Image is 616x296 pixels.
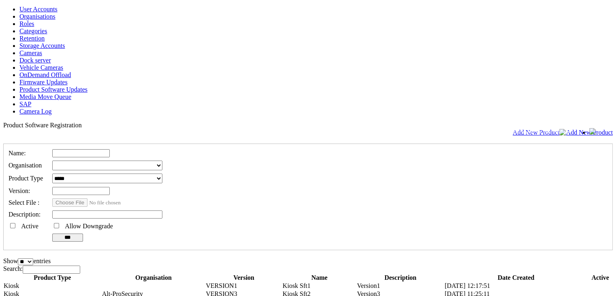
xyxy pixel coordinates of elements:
label: Search: [3,265,80,272]
a: OnDemand Offload [19,71,71,78]
th: Product Type: activate to sort column descending [3,274,102,282]
span: Product Type [9,175,43,182]
a: Cameras [19,49,42,56]
span: Name: [9,150,26,157]
td: Kiosk [3,282,102,290]
span: Product Software Registration [3,122,82,129]
td: Version1 [356,282,444,290]
th: Organisation: activate to sort column ascending [102,274,206,282]
a: Firmware Updates [19,79,68,86]
a: SAP [19,101,31,107]
a: User Accounts [19,6,58,13]
th: Date Created [444,274,588,282]
a: Categories [19,28,47,34]
select: Showentries [18,258,33,265]
th: Description: activate to sort column ascending [356,274,444,282]
span: Organisation [9,162,42,169]
a: Product Software Updates [19,86,87,93]
td: Kiosk Sft1 [282,282,357,290]
a: Roles [19,20,34,27]
a: Dock server [19,57,51,64]
a: Media Move Queue [19,93,71,100]
span: Allow Downgrade [65,223,113,230]
a: Storage Accounts [19,42,65,49]
td: VERSION1 [205,282,282,290]
img: bell24.png [589,128,596,135]
a: Vehicle Cameras [19,64,63,71]
input: Search: [23,266,80,274]
a: Camera Log [19,108,52,115]
th: Active: activate to sort column ascending [588,274,613,282]
span: Select File : [9,199,39,206]
label: Show entries [3,257,51,264]
a: Organisations [19,13,55,20]
span: Welcome, System Administrator (Administrator) [470,129,573,135]
span: Version: [9,187,30,194]
a: Retention [19,35,45,42]
span: Description: [9,211,40,218]
th: Version: activate to sort column ascending [205,274,282,282]
span: Active [21,223,38,230]
td: [DATE] 12:17:51 [444,282,588,290]
th: Name: activate to sort column ascending [282,274,357,282]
